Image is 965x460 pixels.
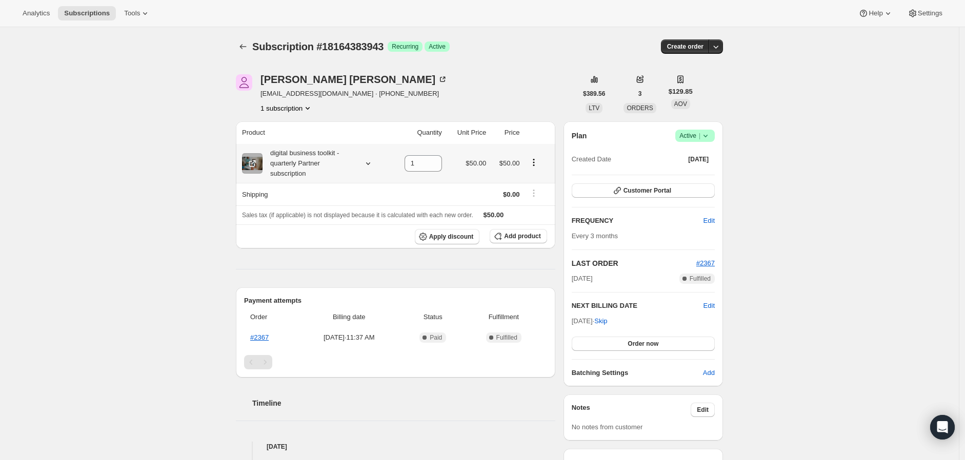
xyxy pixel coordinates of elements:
[589,104,599,112] span: LTV
[484,211,504,219] span: $50.00
[490,229,547,243] button: Add product
[918,9,942,17] span: Settings
[244,296,547,306] h2: Payment attempts
[250,333,269,341] a: #2367
[118,6,156,20] button: Tools
[588,313,613,329] button: Skip
[624,186,671,195] span: Customer Portal
[430,333,442,342] span: Paid
[572,423,643,431] span: No notes from customer
[869,9,882,17] span: Help
[661,39,710,54] button: Create order
[16,6,56,20] button: Analytics
[699,132,700,140] span: |
[252,41,384,52] span: Subscription #18164383943
[299,332,399,343] span: [DATE] · 11:37 AM
[429,43,446,51] span: Active
[696,259,715,267] a: #2367
[572,183,715,198] button: Customer Portal
[627,104,653,112] span: ORDERS
[496,333,517,342] span: Fulfilled
[572,154,611,164] span: Created Date
[674,100,687,108] span: AOV
[577,87,611,101] button: $389.56
[669,87,693,97] span: $129.85
[526,157,542,168] button: Product actions
[415,229,480,244] button: Apply discount
[499,159,520,167] span: $50.00
[572,232,618,240] span: Every 3 months
[236,121,390,144] th: Product
[691,403,715,417] button: Edit
[572,258,696,268] h2: LAST ORDER
[429,233,474,241] span: Apply discount
[703,301,715,311] button: Edit
[696,258,715,268] button: #2367
[572,337,715,351] button: Order now
[682,152,715,166] button: [DATE]
[690,275,711,283] span: Fulfilled
[526,187,542,199] button: Shipping actions
[244,306,296,328] th: Order
[628,340,658,348] span: Order now
[242,212,473,219] span: Sales tax (if applicable) is not displayed because it is calculated with each new order.
[467,312,541,322] span: Fulfillment
[263,148,355,179] div: digital business toolkit - quarterly Partner subscription
[679,131,711,141] span: Active
[445,121,489,144] th: Unit Price
[703,368,715,378] span: Add
[572,274,593,284] span: [DATE]
[572,301,703,311] h2: NEXT BILLING DATE
[667,43,703,51] span: Create order
[392,43,418,51] span: Recurring
[244,355,547,369] nav: Pagination
[572,317,608,325] span: [DATE] ·
[260,103,313,113] button: Product actions
[390,121,445,144] th: Quantity
[236,39,250,54] button: Subscriptions
[299,312,399,322] span: Billing date
[697,406,709,414] span: Edit
[406,312,460,322] span: Status
[23,9,50,17] span: Analytics
[572,131,587,141] h2: Plan
[236,74,252,91] span: Kate Hughes
[252,398,555,408] h2: Timeline
[466,159,486,167] span: $50.00
[489,121,522,144] th: Price
[703,216,715,226] span: Edit
[236,442,555,452] h4: [DATE]
[697,365,721,381] button: Add
[503,191,520,198] span: $0.00
[260,74,448,85] div: [PERSON_NAME] [PERSON_NAME]
[583,90,605,98] span: $389.56
[901,6,949,20] button: Settings
[852,6,899,20] button: Help
[572,368,703,378] h6: Batching Settings
[58,6,116,20] button: Subscriptions
[64,9,110,17] span: Subscriptions
[260,89,448,99] span: [EMAIL_ADDRESS][DOMAIN_NAME] · [PHONE_NUMBER]
[632,87,648,101] button: 3
[594,316,607,326] span: Skip
[930,415,955,440] div: Open Intercom Messenger
[638,90,642,98] span: 3
[504,232,540,240] span: Add product
[124,9,140,17] span: Tools
[572,216,703,226] h2: FREQUENCY
[697,213,721,229] button: Edit
[236,183,390,205] th: Shipping
[572,403,691,417] h3: Notes
[688,155,709,163] span: [DATE]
